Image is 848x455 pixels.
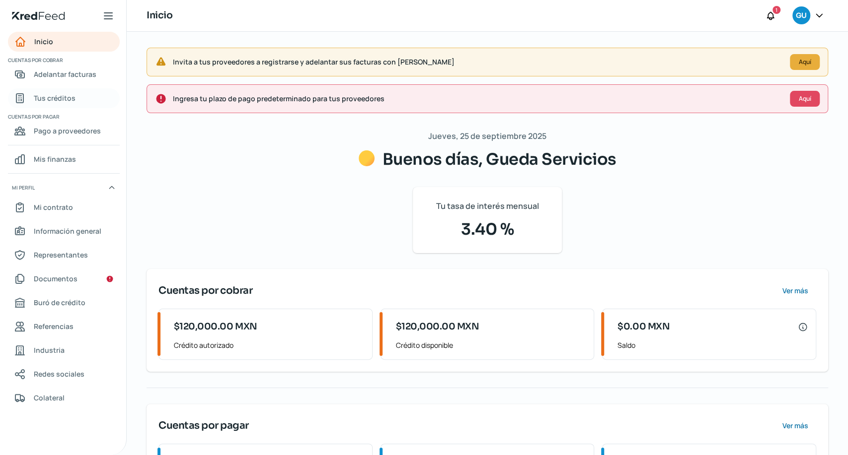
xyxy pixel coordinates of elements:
[158,418,249,433] span: Cuentas por pagar
[383,149,617,169] span: Buenos días, Gueda Servicios
[34,368,84,380] span: Redes sociales
[8,293,120,313] a: Buró de crédito
[174,339,364,351] span: Crédito autorizado
[8,56,118,65] span: Cuentas por cobrar
[774,416,816,436] button: Ver más
[173,56,782,68] span: Invita a tus proveedores a registrarse y adelantar sus facturas con [PERSON_NAME]
[796,10,806,22] span: GU
[8,364,120,384] a: Redes sociales
[8,317,120,336] a: Referencias
[8,121,120,141] a: Pago a proveedores
[617,339,808,351] span: Saldo
[8,388,120,408] a: Colateral
[34,125,101,137] span: Pago a proveedores
[8,197,120,217] a: Mi contrato
[396,339,586,351] span: Crédito disponible
[34,201,73,213] span: Mi contrato
[147,8,172,23] h1: Inicio
[8,269,120,289] a: Documentos
[34,391,65,404] span: Colateral
[34,153,76,165] span: Mis finanzas
[34,320,74,332] span: Referencias
[775,5,777,14] span: 1
[12,183,35,192] span: Mi perfil
[174,320,257,333] span: $120,000.00 MXN
[34,68,96,80] span: Adelantar facturas
[34,225,101,237] span: Información general
[782,287,808,294] span: Ver más
[34,249,88,261] span: Representantes
[425,217,550,241] span: 3.40 %
[34,296,85,309] span: Buró de crédito
[774,281,816,301] button: Ver más
[34,92,76,104] span: Tus créditos
[158,283,252,298] span: Cuentas por cobrar
[173,92,782,105] span: Ingresa tu plazo de pago predeterminado para tus proveedores
[790,54,820,70] button: Aquí
[8,65,120,84] a: Adelantar facturas
[8,88,120,108] a: Tus créditos
[34,344,65,356] span: Industria
[436,199,539,213] span: Tu tasa de interés mensual
[790,91,820,107] button: Aquí
[428,129,546,143] span: Jueves, 25 de septiembre 2025
[8,32,120,52] a: Inicio
[799,59,811,65] span: Aquí
[34,35,53,48] span: Inicio
[8,149,120,169] a: Mis finanzas
[8,245,120,265] a: Representantes
[34,272,77,285] span: Documentos
[8,112,118,121] span: Cuentas por pagar
[359,150,375,166] img: Saludos
[396,320,479,333] span: $120,000.00 MXN
[799,96,811,102] span: Aquí
[8,221,120,241] a: Información general
[617,320,670,333] span: $0.00 MXN
[782,422,808,429] span: Ver más
[8,340,120,360] a: Industria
